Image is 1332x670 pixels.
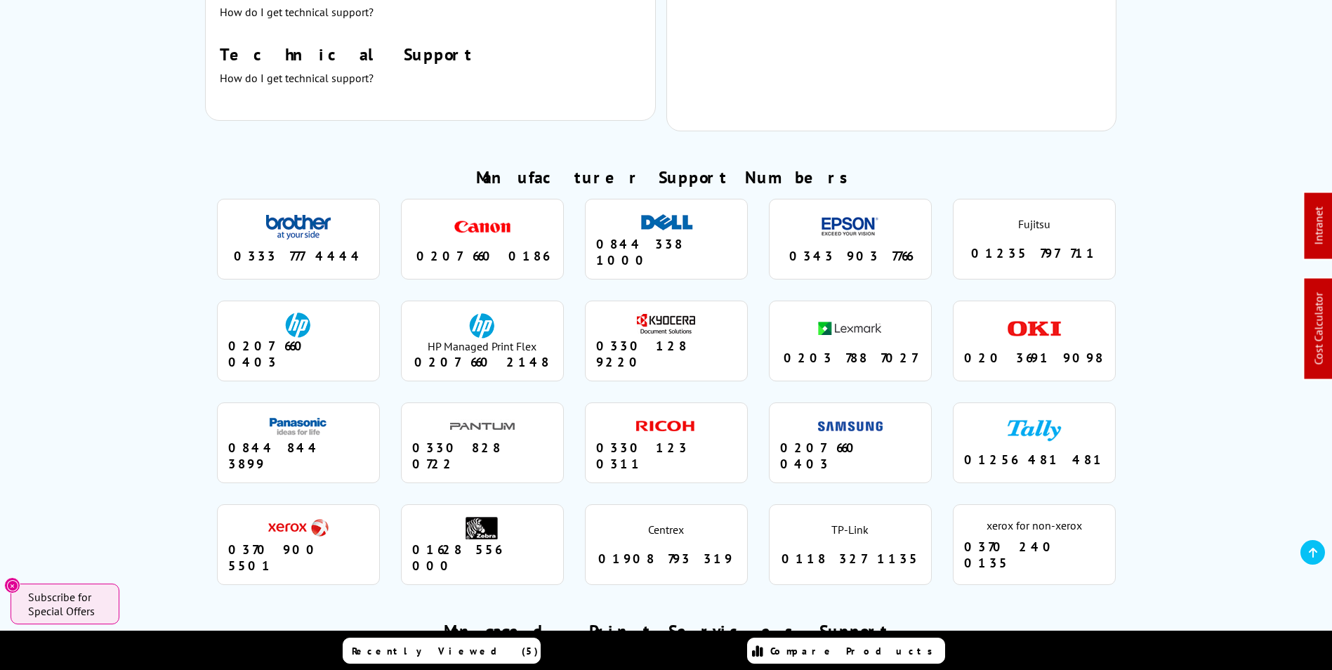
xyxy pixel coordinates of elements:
div: xerox [266,515,331,541]
div: 0330 828 0722 [412,440,553,472]
div: 0370 240 0135 [964,539,1104,571]
div: pantum [450,414,515,440]
div: dell [634,210,699,236]
div: 0330 128 9220 [596,338,737,370]
div: 0203 788 7027 [780,350,921,366]
div: 01256 481 481 [964,452,1104,468]
div: xerox for non-xerox [987,518,1082,532]
div: TP-Link [831,523,869,537]
div: Fujitsu [1018,217,1050,231]
div: 01235 797 711 [964,245,1104,261]
a: Cost Calculator [1312,293,1326,365]
a: How do I get technical support? [220,5,374,19]
div: ricoh [634,414,699,440]
div: canon [450,214,515,240]
div: 0207 660 0403 [780,440,921,472]
div: 01628 556 000 [412,541,553,574]
div: 0333 777 4444 [228,248,369,264]
div: 0207 660 0403 [228,338,369,370]
div: 0330 123 0311 [596,440,737,472]
span: Compare Products [770,645,940,657]
span: HP Managed Print Flex [428,339,536,353]
div: 0207 660 0186 [412,248,553,264]
div: kyocera [634,312,699,338]
div: panasonic [266,414,331,440]
div: 020 3691 9098 [964,350,1104,366]
div: 0844 338 1000 [596,236,737,268]
h2: Mangaged Print Services Support [205,620,1127,642]
div: zebra [450,515,515,541]
div: lexmark [818,316,883,342]
button: Close [4,577,20,593]
div: 0343 903 7766 [780,248,921,264]
a: Intranet [1312,207,1326,245]
a: How do I get technical support? [220,71,374,85]
div: epson [818,214,883,240]
h2: Manufacturer Support Numbers [205,166,1127,188]
div: oki [1002,316,1067,342]
div: 0844 844 3899 [228,440,369,472]
div: hp [266,312,331,338]
div: tally [1002,418,1067,444]
h3: Technical Support [220,44,641,65]
a: Recently Viewed (5) [343,638,541,664]
a: Compare Products [747,638,945,664]
div: Centrex [648,523,684,537]
span: Subscribe for Special Offers [28,590,105,618]
div: samsung [818,414,883,440]
div: brother [266,214,331,240]
span: Recently Viewed (5) [352,645,539,657]
div: 01908 793 319 [596,551,737,567]
div: 0207 660 2148 [412,354,553,370]
div: 0118 327 1135 [780,551,921,567]
div: 0370 900 5501 [228,541,369,574]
